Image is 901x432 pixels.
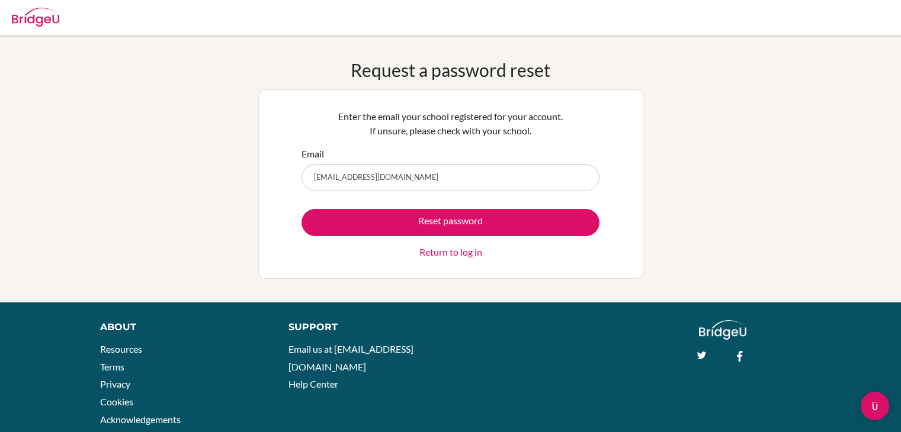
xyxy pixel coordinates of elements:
button: Reset password [302,209,599,236]
a: Terms [100,361,124,372]
img: Bridge-U [12,8,59,27]
div: Open Intercom Messenger [861,392,889,420]
a: Privacy [100,378,130,389]
p: Enter the email your school registered for your account. If unsure, please check with your school. [302,109,599,138]
img: logo_white@2x-f4f0deed5e89b7ecb1c2cc34c3e3d731f90f0f143d5ea2071677605dd97b5244.png [699,320,747,340]
a: Help Center [288,378,338,389]
a: Cookies [100,396,133,407]
h1: Request a password reset [351,59,550,80]
label: Email [302,147,324,161]
a: Acknowledgements [100,414,181,425]
a: Return to log in [419,245,482,259]
a: Resources [100,343,142,354]
div: About [100,320,262,334]
div: Support [288,320,438,334]
a: Email us at [EMAIL_ADDRESS][DOMAIN_NAME] [288,343,413,372]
